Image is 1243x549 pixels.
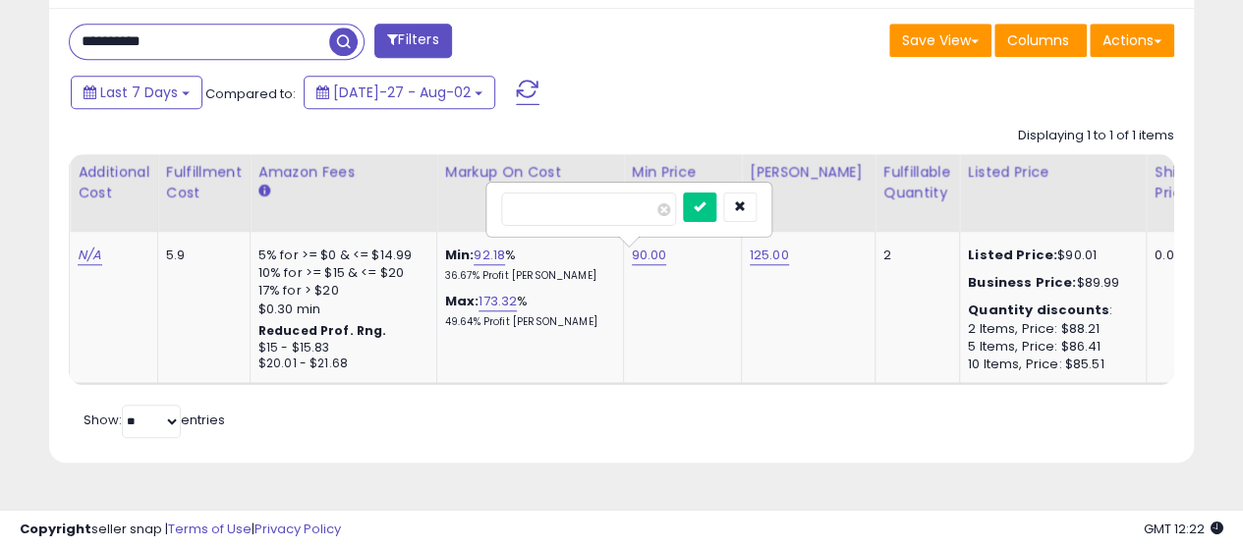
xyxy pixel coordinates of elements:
[968,302,1131,319] div: :
[1155,162,1194,203] div: Ship Price
[883,247,944,264] div: 2
[258,183,270,200] small: Amazon Fees.
[445,162,615,183] div: Markup on Cost
[883,162,951,203] div: Fulfillable Quantity
[750,246,789,265] a: 125.00
[632,246,667,265] a: 90.00
[445,247,608,283] div: %
[445,269,608,283] p: 36.67% Profit [PERSON_NAME]
[374,24,451,58] button: Filters
[632,162,733,183] div: Min Price
[84,411,225,429] span: Show: entries
[217,116,331,129] div: Keywords by Traffic
[968,301,1109,319] b: Quantity discounts
[205,84,296,103] span: Compared to:
[100,82,178,102] span: Last 7 Days
[474,246,505,265] a: 92.18
[968,356,1131,373] div: 10 Items, Price: $85.51
[304,76,495,109] button: [DATE]-27 - Aug-02
[1155,247,1187,264] div: 0.00
[445,246,475,264] b: Min:
[994,24,1087,57] button: Columns
[1007,30,1069,50] span: Columns
[75,116,176,129] div: Domain Overview
[168,520,252,538] a: Terms of Use
[31,51,47,67] img: website_grey.svg
[333,82,471,102] span: [DATE]-27 - Aug-02
[258,301,422,318] div: $0.30 min
[968,273,1076,292] b: Business Price:
[1144,520,1223,538] span: 2025-08-10 12:22 GMT
[166,247,235,264] div: 5.9
[968,246,1057,264] b: Listed Price:
[258,322,387,339] b: Reduced Prof. Rng.
[78,162,149,203] div: Additional Cost
[258,340,422,357] div: $15 - $15.83
[968,162,1138,183] div: Listed Price
[436,154,623,232] th: The percentage added to the cost of goods (COGS) that forms the calculator for Min & Max prices.
[78,246,101,265] a: N/A
[1090,24,1174,57] button: Actions
[258,162,428,183] div: Amazon Fees
[479,292,517,311] a: 173.32
[1018,127,1174,145] div: Displaying 1 to 1 of 1 items
[445,315,608,329] p: 49.64% Profit [PERSON_NAME]
[20,520,91,538] strong: Copyright
[889,24,991,57] button: Save View
[445,293,608,329] div: %
[51,51,216,67] div: Domain: [DOMAIN_NAME]
[968,274,1131,292] div: $89.99
[968,338,1131,356] div: 5 Items, Price: $86.41
[258,356,422,372] div: $20.01 - $21.68
[254,520,341,538] a: Privacy Policy
[53,114,69,130] img: tab_domain_overview_orange.svg
[750,162,867,183] div: [PERSON_NAME]
[166,162,242,203] div: Fulfillment Cost
[968,320,1131,338] div: 2 Items, Price: $88.21
[20,521,341,539] div: seller snap | |
[258,282,422,300] div: 17% for > $20
[968,247,1131,264] div: $90.01
[258,264,422,282] div: 10% for >= $15 & <= $20
[445,292,480,310] b: Max:
[196,114,211,130] img: tab_keywords_by_traffic_grey.svg
[55,31,96,47] div: v 4.0.24
[258,247,422,264] div: 5% for >= $0 & <= $14.99
[31,31,47,47] img: logo_orange.svg
[71,76,202,109] button: Last 7 Days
